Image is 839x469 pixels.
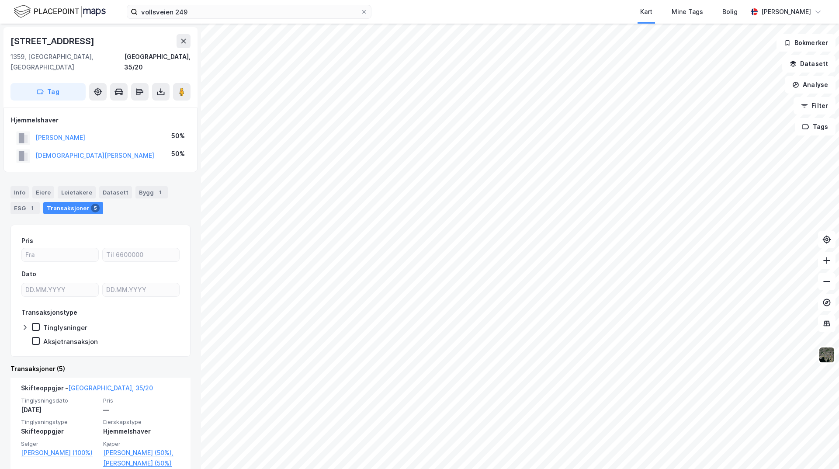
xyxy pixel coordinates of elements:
div: Kart [640,7,652,17]
div: Bolig [722,7,738,17]
div: Tinglysninger [43,323,87,332]
span: Eierskapstype [103,418,180,426]
input: DD.MM.YYYY [103,283,179,296]
div: 1 [28,204,36,212]
div: Info [10,186,29,198]
div: Leietakere [58,186,96,198]
input: DD.MM.YYYY [22,283,98,296]
div: 50% [171,149,185,159]
div: Hjemmelshaver [103,426,180,437]
button: Analyse [785,76,836,94]
div: Pris [21,236,33,246]
span: Pris [103,397,180,404]
input: Søk på adresse, matrikkel, gårdeiere, leietakere eller personer [138,5,361,18]
a: [GEOGRAPHIC_DATA], 35/20 [68,384,153,392]
div: Hjemmelshaver [11,115,190,125]
div: [DATE] [21,405,98,415]
div: Eiere [32,186,54,198]
img: logo.f888ab2527a4732fd821a326f86c7f29.svg [14,4,106,19]
div: 1 [156,188,164,197]
span: Selger [21,440,98,448]
div: Transaksjoner (5) [10,364,191,374]
div: Bygg [135,186,168,198]
div: 5 [91,204,100,212]
img: 9k= [818,347,835,363]
div: Skifteoppgjør [21,426,98,437]
a: [PERSON_NAME] (100%) [21,448,98,458]
div: Aksjetransaksjon [43,337,98,346]
a: [PERSON_NAME] (50%), [103,448,180,458]
div: 1359, [GEOGRAPHIC_DATA], [GEOGRAPHIC_DATA] [10,52,124,73]
button: Tag [10,83,86,101]
iframe: Chat Widget [795,427,839,469]
div: Transaksjonstype [21,307,77,318]
div: Kontrollprogram for chat [795,427,839,469]
div: Dato [21,269,36,279]
input: Fra [22,248,98,261]
div: Datasett [99,186,132,198]
div: ESG [10,202,40,214]
div: [PERSON_NAME] [761,7,811,17]
div: Mine Tags [672,7,703,17]
div: [STREET_ADDRESS] [10,34,96,48]
span: Kjøper [103,440,180,448]
a: [PERSON_NAME] (50%) [103,458,180,469]
div: — [103,405,180,415]
button: Bokmerker [777,34,836,52]
button: Datasett [782,55,836,73]
span: Tinglysningstype [21,418,98,426]
button: Filter [794,97,836,115]
div: [GEOGRAPHIC_DATA], 35/20 [124,52,191,73]
button: Tags [795,118,836,135]
span: Tinglysningsdato [21,397,98,404]
input: Til 6600000 [103,248,179,261]
div: Skifteoppgjør - [21,383,153,397]
div: 50% [171,131,185,141]
div: Transaksjoner [43,202,103,214]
